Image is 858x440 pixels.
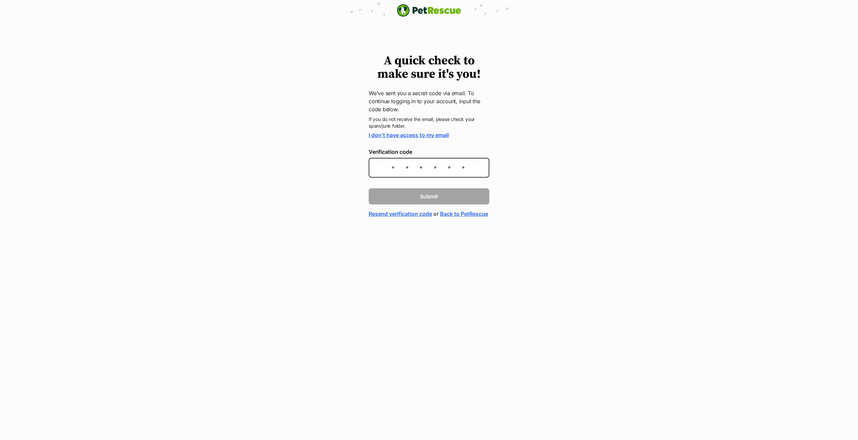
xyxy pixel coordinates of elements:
a: I don't have access to my email [369,132,449,138]
a: PetRescue [397,4,461,17]
a: Resend verification code [369,210,432,218]
img: logo-e224e6f780fb5917bec1dbf3a21bbac754714ae5b6737aabdf751b685950b380.svg [397,4,461,17]
span: Submit [420,192,438,200]
label: Verification code [369,149,489,155]
a: Back to PetRescue [440,210,488,218]
input: Enter the 6-digit verification code sent to your device [369,158,489,178]
button: Submit [369,188,489,204]
p: If you do not receive the email, please check your spam/junk folder. [369,116,489,129]
p: We’ve sent you a secret code via email. To continue logging in to your account, input the code be... [369,89,489,113]
span: or [433,210,439,218]
h1: A quick check to make sure it's you! [369,54,489,81]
